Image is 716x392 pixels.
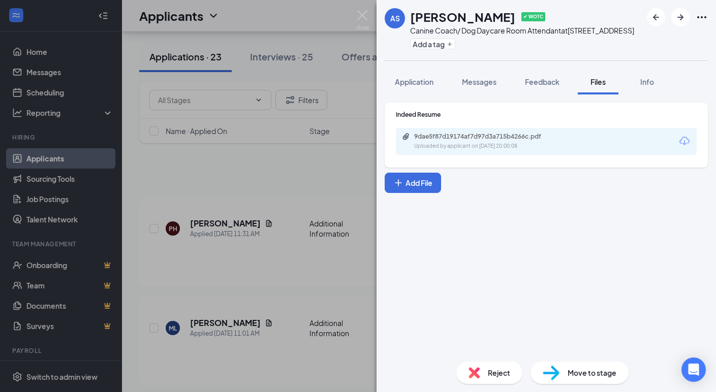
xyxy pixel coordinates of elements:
[462,77,496,86] span: Messages
[696,11,708,23] svg: Ellipses
[671,8,690,26] button: ArrowRight
[678,135,691,147] svg: Download
[568,367,616,378] span: Move to stage
[525,77,559,86] span: Feedback
[414,133,556,141] div: 9dae5f87d19174af7d97d3a715b4266c.pdf
[390,13,400,23] div: AS
[385,173,441,193] button: Add FilePlus
[395,77,433,86] span: Application
[410,39,455,49] button: PlusAdd a tag
[410,25,634,36] div: Canine Coach/ Dog Daycare Room Attendant at [STREET_ADDRESS]
[402,133,567,150] a: Paperclip9dae5f87d19174af7d97d3a715b4266c.pdfUploaded by applicant on [DATE] 20:00:08
[521,12,545,21] span: ✔ WOTC
[674,11,687,23] svg: ArrowRight
[410,8,515,25] h1: [PERSON_NAME]
[393,178,403,188] svg: Plus
[414,142,567,150] div: Uploaded by applicant on [DATE] 20:00:08
[396,110,697,119] div: Indeed Resume
[647,8,665,26] button: ArrowLeftNew
[488,367,510,378] span: Reject
[402,133,410,141] svg: Paperclip
[681,357,706,382] div: Open Intercom Messenger
[650,11,662,23] svg: ArrowLeftNew
[640,77,654,86] span: Info
[590,77,606,86] span: Files
[447,41,453,47] svg: Plus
